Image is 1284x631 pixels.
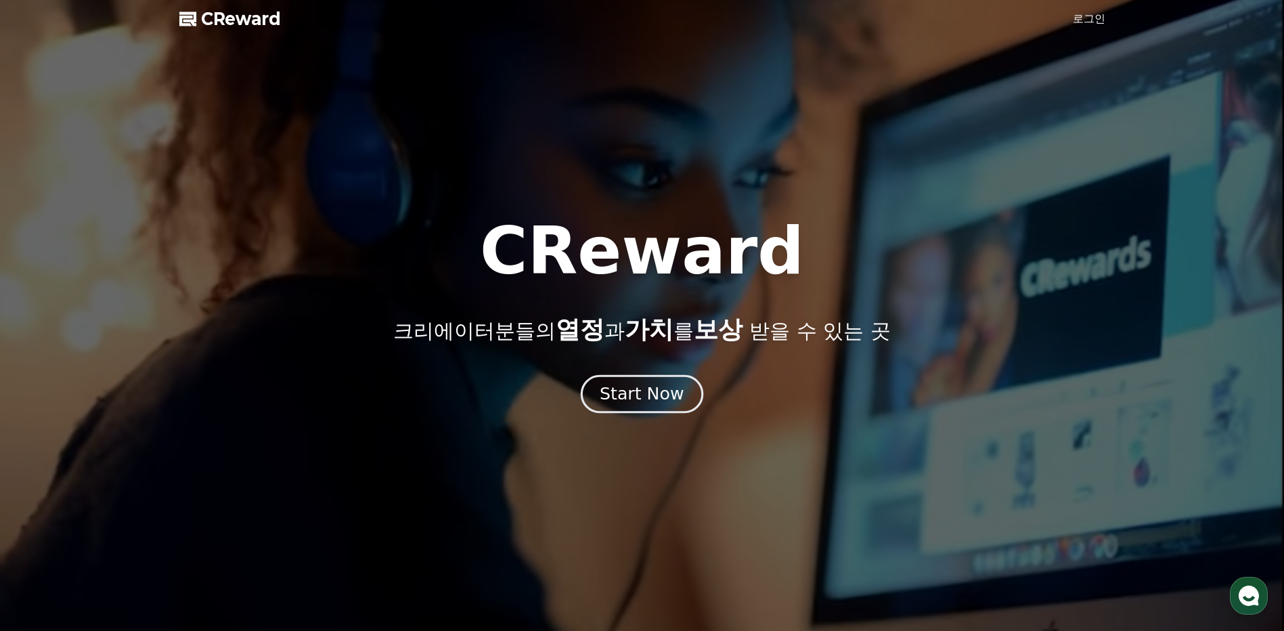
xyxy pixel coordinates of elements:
[4,429,89,463] a: 홈
[583,389,701,402] a: Start Now
[581,375,703,414] button: Start Now
[556,315,604,343] span: 열정
[480,219,804,284] h1: CReward
[393,316,890,343] p: 크리에이터분들의 과 를 받을 수 있는 곳
[179,8,281,30] a: CReward
[600,383,684,406] div: Start Now
[89,429,175,463] a: 대화
[43,450,51,460] span: 홈
[625,315,673,343] span: 가치
[1073,11,1105,27] a: 로그인
[694,315,743,343] span: 보상
[175,429,260,463] a: 설정
[201,8,281,30] span: CReward
[209,450,225,460] span: 설정
[124,450,140,461] span: 대화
